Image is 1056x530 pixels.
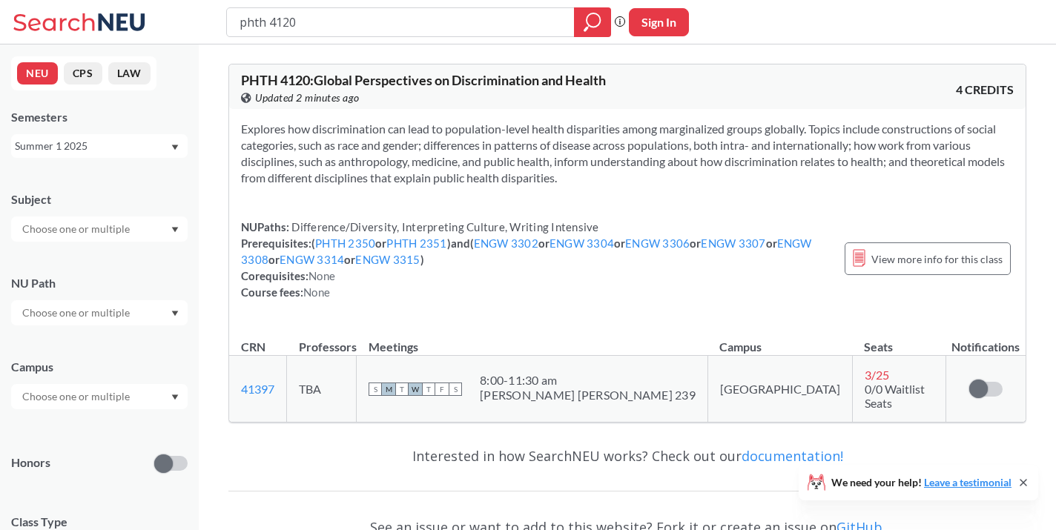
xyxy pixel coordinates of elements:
div: Subject [11,191,188,208]
span: None [303,285,330,299]
p: Honors [11,454,50,471]
div: 8:00 - 11:30 am [480,373,696,388]
span: 0/0 Waitlist Seats [865,382,925,410]
span: S [449,382,462,396]
span: T [422,382,435,396]
a: Leave a testimonial [924,476,1012,488]
button: LAW [108,62,151,85]
span: S [369,382,382,396]
span: F [435,382,449,396]
input: Choose one or multiple [15,304,139,322]
button: NEU [17,62,58,85]
th: Notifications [946,324,1026,356]
a: ENGW 3302 [474,236,538,250]
div: Interested in how SearchNEU works? Check out our [228,434,1026,477]
svg: magnifying glass [584,12,601,33]
a: documentation! [742,447,843,465]
span: 3 / 25 [865,368,889,382]
div: NUPaths: Prerequisites: ( or ) and ( or or or or or or ) Corequisites: Course fees: [241,219,830,300]
button: CPS [64,62,102,85]
svg: Dropdown arrow [171,311,179,317]
div: [PERSON_NAME] [PERSON_NAME] 239 [480,388,696,403]
span: None [308,269,335,282]
div: Campus [11,359,188,375]
svg: Dropdown arrow [171,227,179,233]
button: Sign In [629,8,689,36]
span: M [382,382,395,396]
input: Choose one or multiple [15,388,139,405]
div: Semesters [11,109,188,125]
span: 4 CREDITS [956,82,1014,98]
div: Dropdown arrow [11,384,188,409]
th: Seats [852,324,946,356]
a: ENGW 3308 [241,236,812,266]
div: Summer 1 2025 [15,138,170,154]
div: Summer 1 2025Dropdown arrow [11,134,188,158]
td: TBA [287,356,357,423]
th: Campus [707,324,852,356]
a: ENGW 3307 [701,236,765,250]
span: View more info for this class [871,250,1003,268]
span: PHTH 4120 : Global Perspectives on Discrimination and Health [241,72,606,88]
span: Class Type [11,514,188,530]
section: Explores how discrimination can lead to population-level health disparities among marginalized gr... [241,121,1014,186]
input: Choose one or multiple [15,220,139,238]
a: 41397 [241,382,274,396]
th: Professors [287,324,357,356]
a: PHTH 2351 [386,236,446,250]
div: Dropdown arrow [11,216,188,242]
div: NU Path [11,275,188,291]
span: T [395,382,409,396]
td: [GEOGRAPHIC_DATA] [707,356,852,423]
th: Meetings [357,324,708,356]
span: We need your help! [831,477,1012,488]
a: PHTH 2350 [315,236,375,250]
span: Updated 2 minutes ago [255,90,360,106]
svg: Dropdown arrow [171,145,179,150]
input: Class, professor, course number, "phrase" [238,10,564,35]
a: ENGW 3306 [625,236,690,250]
div: magnifying glass [574,7,611,37]
svg: Dropdown arrow [171,394,179,400]
span: W [409,382,422,396]
a: ENGW 3315 [355,253,420,266]
div: Dropdown arrow [11,300,188,325]
span: Difference/Diversity, Interpreting Culture, Writing Intensive [289,220,599,233]
a: ENGW 3304 [550,236,614,250]
a: ENGW 3314 [280,253,344,266]
div: CRN [241,339,265,355]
